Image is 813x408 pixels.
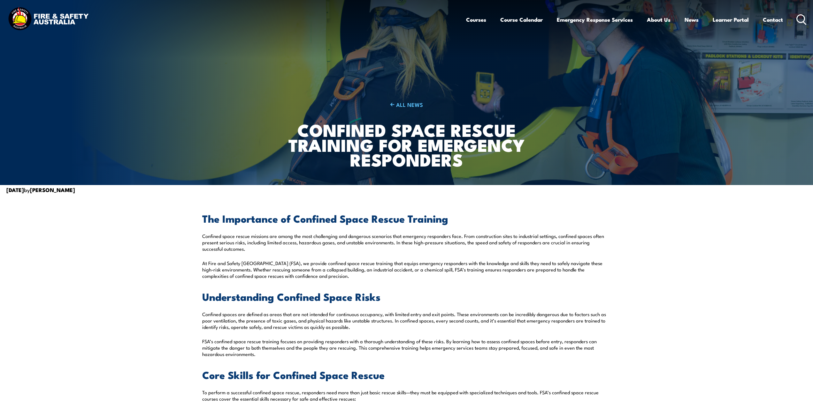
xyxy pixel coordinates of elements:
[763,11,783,28] a: Contact
[647,11,671,28] a: About Us
[202,338,611,357] p: FSA’s confined space rescue training focuses on providing responders with a thorough understandin...
[6,186,24,194] strong: [DATE]
[202,389,611,402] p: To perform a successful confined space rescue, responders need more than just basic rescue skills...
[202,288,380,304] b: Understanding Confined Space Risks
[466,11,486,28] a: Courses
[685,11,699,28] a: News
[6,186,75,194] span: by
[500,11,543,28] a: Course Calendar
[30,186,75,194] strong: [PERSON_NAME]
[202,260,611,279] p: At Fire and Safety [GEOGRAPHIC_DATA] (FSA), we provide confined space rescue training that equips...
[202,233,611,252] p: Confined space rescue missions are among the most challenging and dangerous scenarios that emerge...
[202,311,611,330] p: Confined spaces are defined as areas that are not intended for continuous occupancy, with limited...
[202,210,448,226] b: The Importance of Confined Space Rescue Training
[281,101,532,108] a: ALL NEWS
[713,11,749,28] a: Learner Portal
[202,367,385,382] b: Core Skills for Confined Space Rescue
[557,11,633,28] a: Emergency Response Services
[281,122,532,167] h1: Confined Space Rescue Training for Emergency Responders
